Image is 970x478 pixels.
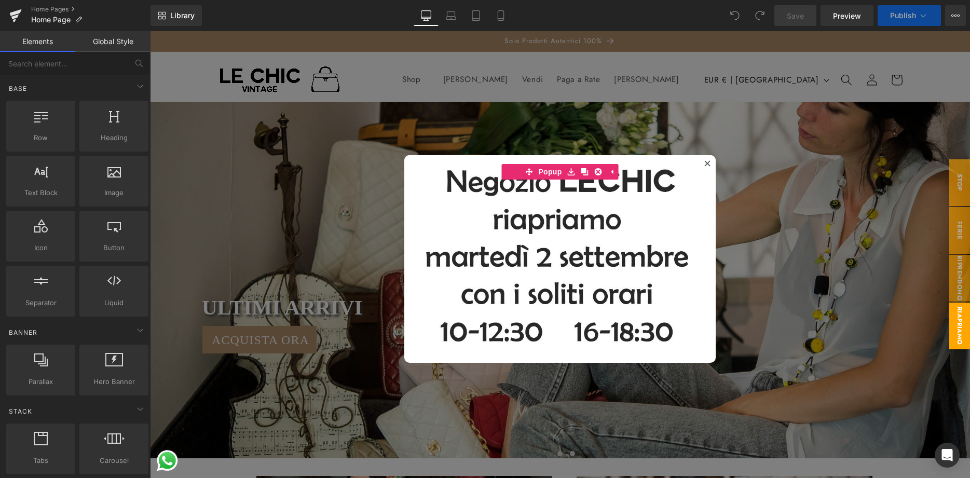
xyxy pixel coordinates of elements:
a: Clone Module [428,133,442,148]
span: Row [9,132,72,143]
span: Tabs [9,455,72,466]
span: Library [170,11,195,20]
span: Stop spedizioni [778,128,820,175]
a: Mobile [488,5,513,26]
span: Carousel [83,455,145,466]
button: More [945,5,966,26]
span: Text Block [9,187,72,198]
span: Ferie [799,176,820,223]
a: Home Pages [31,5,151,13]
a: Laptop [439,5,463,26]
span: Home Page [31,16,71,24]
a: Send a message via WhatsApp [5,417,30,442]
span: Base [8,84,28,93]
span: Separator [9,297,72,308]
a: Preview [821,5,873,26]
span: Popup [386,133,414,148]
span: Save [787,10,804,21]
span: Heading [83,132,145,143]
span: Image [83,187,145,198]
span: riprendono [799,224,820,270]
span: Stack [8,406,33,416]
a: Delete Module [442,133,455,148]
span: Publish [890,11,916,20]
span: Banner [8,327,38,337]
span: Button [83,242,145,253]
button: Publish [878,5,941,26]
a: New Library [151,5,202,26]
span: Riapriamo [799,271,820,318]
button: Redo [749,5,770,26]
div: Open WhatsApp chat [5,417,30,442]
div: Open Intercom Messenger [935,443,960,468]
span: Preview [833,10,861,21]
span: Icon [9,242,72,253]
button: Undo [725,5,745,26]
span: Hero Banner [83,376,145,387]
a: Expand / Collapse [455,133,469,148]
a: Save module [415,133,428,148]
a: Desktop [414,5,439,26]
a: Tablet [463,5,488,26]
span: Parallax [9,376,72,387]
span: Liquid [83,297,145,308]
a: Global Style [75,31,151,52]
